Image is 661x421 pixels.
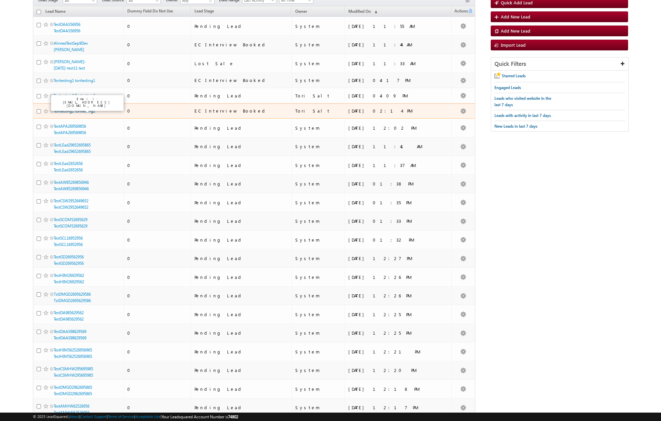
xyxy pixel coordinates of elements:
a: Contact Support [80,414,107,419]
div: 0 [127,330,188,336]
div: 0 [127,60,188,67]
div: Pending Lead [194,181,287,187]
a: TestAMHW62526956 TestAMHW62526956 [54,404,89,415]
span: (sorted descending) [372,9,377,14]
div: 0 [127,255,188,261]
div: Pending Lead [194,237,287,243]
a: TestLEad29652695865 TestLEad29652695865 [54,142,91,154]
div: [DATE] 04:09 PM [348,93,441,99]
span: 74802 [228,414,238,419]
div: 0 [127,143,188,150]
div: [DATE] 01:35 PM [348,200,441,206]
div: 0 [127,23,188,29]
a: Terms of Service [108,414,134,419]
span: Engaged Leads [494,85,521,90]
div: 0 [127,200,188,206]
div: 0 [127,293,188,299]
div: System [295,311,342,318]
div: System [295,293,342,299]
span: Lead Stage [194,8,214,13]
div: 0 [127,367,188,373]
span: Owner [295,9,307,14]
div: Pending Lead [194,311,287,318]
div: Tori Salt [295,93,342,99]
a: Acceptable Use [135,414,161,419]
input: Check all records [37,10,41,14]
div: [DATE] 02:14 PM [348,108,441,114]
div: [DATE] 12:02 PM [348,125,441,131]
div: [DATE] 12:17 PM [348,405,441,411]
div: System [295,42,342,48]
a: TestAPA269569856 TestAPA269569856 [54,124,86,135]
div: [DATE] 12:26 PM [348,274,441,280]
a: TestLEad2652656 TestLEad2652656 [54,161,83,172]
a: TstDMGD2695629586 TstDMGD2695629586 [54,292,91,303]
div: System [295,200,342,206]
span: Leads with activity in last 7 days [494,113,551,118]
div: System [295,386,342,392]
div: [DATE] 12:25 PM [348,330,441,336]
div: System [295,367,342,373]
span: © 2025 LeadSquared | | | | | [33,414,238,420]
div: 0 [127,125,188,131]
div: [DATE] 11:55 AM [348,23,441,29]
a: [PERSON_NAME]-[DATE]-test11 test [54,59,86,71]
a: TestSCL16952956 TestSCL16952956 [54,236,83,247]
div: System [295,181,342,187]
div: 0 [127,405,188,411]
div: EC Interview Booked [194,108,287,114]
div: 0 [127,386,188,392]
div: Quick Filters [491,57,628,71]
div: [DATE] 12:26 PM [348,293,441,299]
div: [DATE] 12:20 PM [348,367,441,373]
div: Pending Lead [194,162,287,168]
div: System [295,77,342,83]
div: Pending Lead [194,330,287,336]
div: Pending Lead [194,386,287,392]
div: [DATE] 01:32 PM [348,237,441,243]
div: System [295,330,342,336]
span: Dummy Field Do Not Use [127,8,173,13]
a: TestDAAS98629569 TestDAAS98629569 [54,329,86,340]
div: 0 [127,93,188,99]
div: 0 [127,42,188,48]
a: Modified On (sorted descending) [345,7,381,16]
div: Pending Lead [194,367,287,373]
a: TestCSW2952649652 TestCSW2952649652 [54,198,88,210]
div: System [295,23,342,29]
div: System [295,274,342,280]
span: Leads who visited website in the last 7 days [494,96,551,107]
a: TestHIM26929562 TestHIM26929562 [54,273,84,284]
div: 0 [127,108,188,114]
p: Email: [EMAIL_ADDRESS][DOMAIN_NAME] [54,97,121,107]
div: System [295,405,342,411]
a: Toritesting2 toritesting2 [54,109,95,114]
a: Lead Name [42,8,69,16]
div: Tori Salt [295,108,342,114]
div: [DATE] 11:33 AM [348,60,441,67]
div: [DATE] 12:18 PM [348,386,441,392]
div: 0 [127,181,188,187]
a: TestSCOM52695629 TestSCOM52695629 [54,217,87,228]
span: Your Leadsquared Account Number is [162,414,238,419]
div: 0 [127,218,188,224]
div: Pending Lead [194,293,287,299]
div: [DATE] 11:41 AM [348,143,441,150]
div: System [295,143,342,150]
div: 0 [127,237,188,243]
a: About [70,414,79,419]
div: Pending Lead [194,349,287,355]
span: Starred Leads [502,73,526,78]
span: New Leads in last 7 days [494,124,537,129]
div: System [295,125,342,131]
a: TestDAAS56956 TestDAAS56956 [54,22,80,33]
div: Pending Lead [194,23,287,29]
div: Pending Lead [194,93,287,99]
span: Add New Lead [501,14,530,19]
div: System [295,237,342,243]
div: [DATE] 04:17 PM [348,77,441,83]
a: TestCSMHW295695985 TestCSMHW295695985 [54,366,93,378]
div: Pending Lead [194,200,287,206]
div: Pending Lead [194,274,287,280]
div: Pending Lead [194,405,287,411]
